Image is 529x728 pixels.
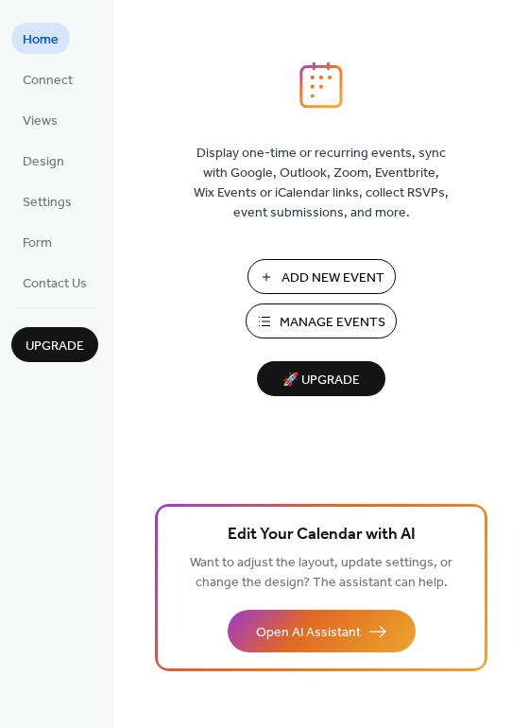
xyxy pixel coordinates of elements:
[23,152,64,172] span: Design
[23,71,73,91] span: Connect
[194,144,449,223] span: Display one-time or recurring events, sync with Google, Outlook, Zoom, Eventbrite, Wix Events or ...
[11,226,63,257] a: Form
[299,61,343,109] img: logo_icon.svg
[11,185,83,217] a: Settings
[228,522,416,548] span: Edit Your Calendar with AI
[26,337,84,356] span: Upgrade
[23,193,72,213] span: Settings
[190,550,452,596] span: Want to adjust the layout, update settings, or change the design? The assistant can help.
[246,303,397,338] button: Manage Events
[11,63,84,95] a: Connect
[11,145,76,176] a: Design
[257,361,385,396] button: 🚀 Upgrade
[23,234,52,253] span: Form
[11,23,70,54] a: Home
[23,274,87,294] span: Contact Us
[11,104,69,135] a: Views
[11,267,98,298] a: Contact Us
[228,610,416,652] button: Open AI Assistant
[247,259,396,294] button: Add New Event
[23,30,59,50] span: Home
[282,269,384,288] span: Add New Event
[256,623,361,643] span: Open AI Assistant
[23,112,58,131] span: Views
[280,313,385,333] span: Manage Events
[268,368,374,393] span: 🚀 Upgrade
[11,327,98,362] button: Upgrade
